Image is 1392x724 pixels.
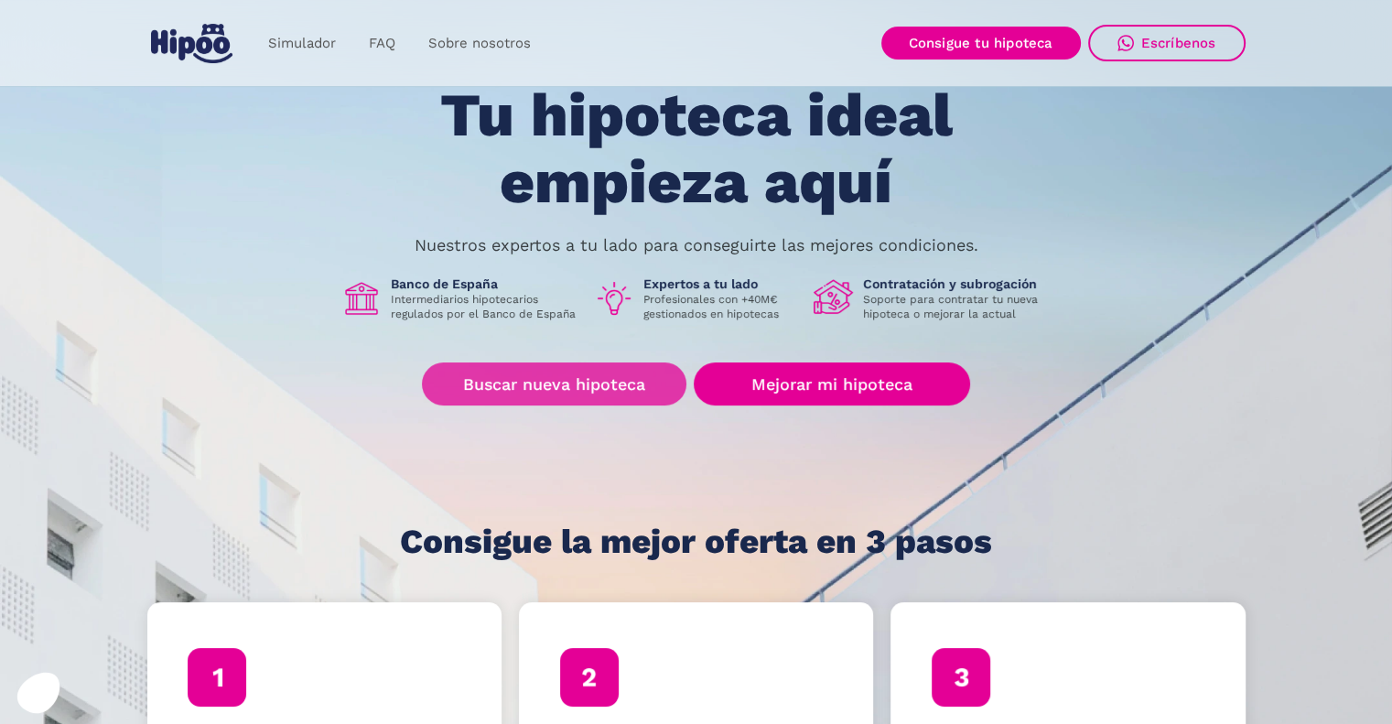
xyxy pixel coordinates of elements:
[400,524,992,560] h1: Consigue la mejor oferta en 3 pasos
[863,292,1052,321] p: Soporte para contratar tu nueva hipoteca o mejorar la actual
[1088,25,1246,61] a: Escríbenos
[147,16,237,70] a: home
[349,82,1042,215] h1: Tu hipoteca ideal empieza aquí
[422,362,686,405] a: Buscar nueva hipoteca
[352,26,412,61] a: FAQ
[694,362,969,405] a: Mejorar mi hipoteca
[881,27,1081,59] a: Consigue tu hipoteca
[643,276,799,292] h1: Expertos a tu lado
[643,292,799,321] p: Profesionales con +40M€ gestionados en hipotecas
[412,26,547,61] a: Sobre nosotros
[391,276,579,292] h1: Banco de España
[252,26,352,61] a: Simulador
[863,276,1052,292] h1: Contratación y subrogación
[1141,35,1216,51] div: Escríbenos
[391,292,579,321] p: Intermediarios hipotecarios regulados por el Banco de España
[415,238,978,253] p: Nuestros expertos a tu lado para conseguirte las mejores condiciones.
